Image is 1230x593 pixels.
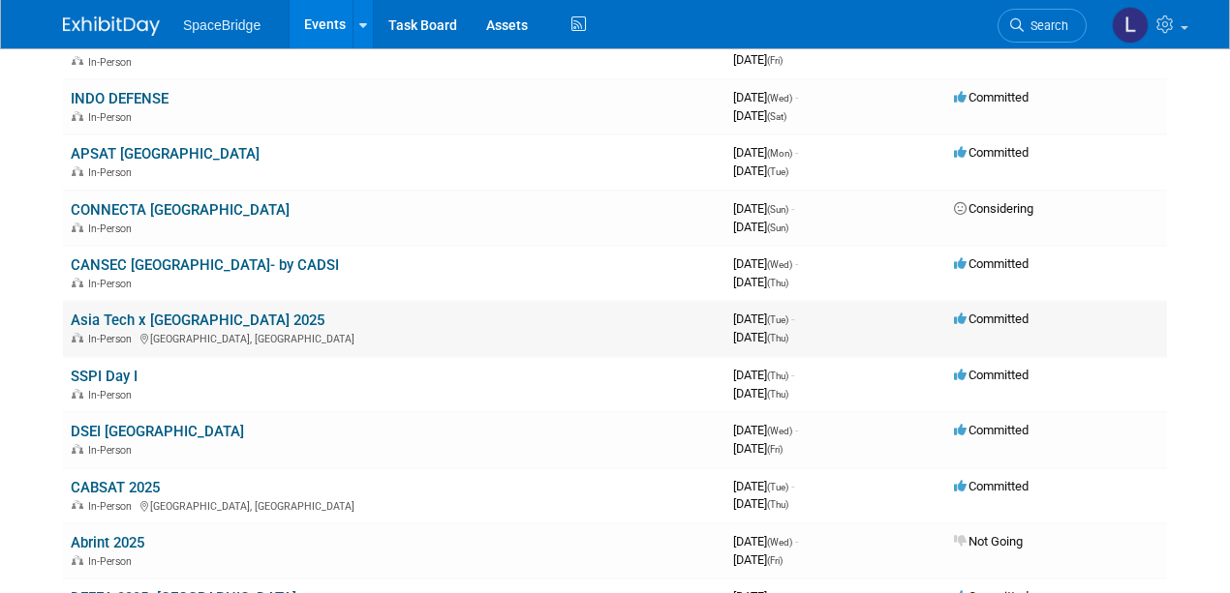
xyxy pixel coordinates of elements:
img: In-Person Event [72,389,83,399]
span: [DATE] [733,423,798,437]
img: In-Person Event [72,111,83,121]
span: - [791,201,794,216]
span: Committed [954,256,1029,271]
span: Committed [954,479,1029,493]
span: Considering [954,201,1033,216]
span: [DATE] [733,368,794,382]
span: Not Going [954,534,1023,549]
a: Asia Tech x [GEOGRAPHIC_DATA] 2025 [71,311,324,329]
img: In-Person Event [72,333,83,342]
span: Committed [954,90,1029,104]
span: - [795,90,798,104]
span: - [791,479,794,493]
span: Committed [954,368,1029,382]
span: [DATE] [733,330,788,344]
span: In-Person [88,555,138,568]
span: - [795,145,798,160]
span: In-Person [88,444,138,457]
div: [GEOGRAPHIC_DATA], [GEOGRAPHIC_DATA] [71,330,718,345]
span: [DATE] [733,311,794,326]
a: CABSAT 2025 [71,479,160,496]
span: - [791,311,794,326]
span: (Wed) [767,537,792,548]
span: In-Person [88,389,138,401]
img: In-Person Event [72,56,83,66]
img: In-Person Event [72,555,83,565]
span: (Sun) [767,204,788,215]
span: [DATE] [733,52,783,67]
span: (Fri) [767,555,783,566]
span: [DATE] [733,386,788,400]
span: (Thu) [767,499,788,510]
span: - [795,534,798,549]
span: In-Person [88,56,138,69]
span: (Wed) [767,426,792,436]
span: (Sat) [767,111,786,122]
span: [DATE] [733,552,783,567]
span: In-Person [88,278,138,290]
span: - [795,256,798,271]
span: [DATE] [733,201,794,216]
a: INDO DEFENSE [71,90,169,107]
a: SSPI Day I [71,368,138,385]
span: [DATE] [733,163,788,178]
a: Abrint 2025 [71,534,144,551]
span: [DATE] [733,275,788,289]
span: (Fri) [767,55,783,66]
span: In-Person [88,166,138,179]
img: In-Person Event [72,500,83,510]
div: [GEOGRAPHIC_DATA], [GEOGRAPHIC_DATA] [71,497,718,513]
span: (Mon) [767,148,792,159]
span: (Thu) [767,371,788,381]
span: [DATE] [733,145,798,160]
a: APSAT [GEOGRAPHIC_DATA] [71,145,260,163]
span: SpaceBridge [183,17,261,33]
span: - [791,368,794,382]
a: CONNECTA [GEOGRAPHIC_DATA] [71,201,290,219]
span: In-Person [88,111,138,124]
span: [DATE] [733,220,788,234]
a: CANSEC [GEOGRAPHIC_DATA]- by CADSI [71,256,339,274]
span: (Wed) [767,93,792,104]
span: In-Person [88,222,138,235]
img: Luminita Oprescu [1112,7,1149,44]
a: Naval Defence Exhibition [71,35,231,52]
span: (Tue) [767,482,788,492]
img: In-Person Event [72,278,83,287]
img: In-Person Event [72,444,83,454]
span: [DATE] [733,441,783,456]
span: [DATE] [733,496,788,511]
img: ExhibitDay [63,16,160,36]
span: Committed [954,145,1029,160]
span: [DATE] [733,90,798,104]
span: (Thu) [767,389,788,400]
span: [DATE] [733,534,798,549]
span: (Tue) [767,314,788,325]
span: In-Person [88,333,138,345]
span: (Tue) [767,166,788,177]
span: [DATE] [733,256,798,271]
img: In-Person Event [72,166,83,176]
span: Committed [954,423,1029,437]
span: (Sun) [767,222,788,233]
span: - [795,423,798,437]
span: [DATE] [733,108,786,123]
span: (Thu) [767,333,788,343]
span: In-Person [88,500,138,513]
span: (Fri) [767,444,783,455]
span: (Thu) [767,278,788,288]
a: DSEI [GEOGRAPHIC_DATA] [71,423,244,440]
span: Search [1024,18,1068,33]
span: (Wed) [767,259,792,270]
span: [DATE] [733,479,794,493]
span: Committed [954,311,1029,326]
a: Search [998,9,1087,43]
img: In-Person Event [72,222,83,232]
